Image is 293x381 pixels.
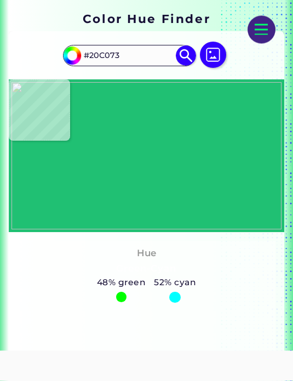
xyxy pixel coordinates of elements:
[200,42,226,68] img: icon picture
[93,276,150,290] h5: 48% green
[137,246,156,262] h4: Hue
[176,46,196,66] img: icon search
[83,11,210,27] h1: Color Hue Finder
[80,47,179,65] input: type color..
[150,276,200,290] h5: 52% cyan
[112,263,181,276] h3: Green-Cyan
[12,83,281,229] img: c06ab12b-a852-4799-8e89-a7cdd3b3e853
[59,351,234,378] iframe: Advertisement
